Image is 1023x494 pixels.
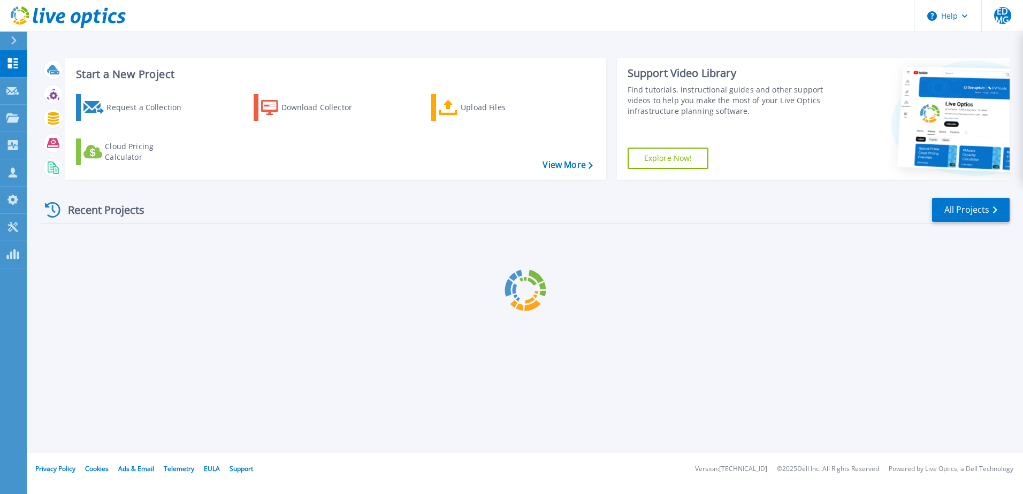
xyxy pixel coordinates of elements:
a: Request a Collection [76,94,195,121]
a: Ads & Email [118,464,154,473]
span: EDMG [994,7,1011,24]
a: Cloud Pricing Calculator [76,138,195,165]
a: Support [230,464,253,473]
li: Version: [TECHNICAL_ID] [695,466,767,473]
div: Download Collector [281,97,367,118]
a: All Projects [932,198,1010,222]
h3: Start a New Project [76,68,592,80]
a: Upload Files [431,94,551,121]
div: Find tutorials, instructional guides and other support videos to help you make the most of your L... [628,84,828,117]
a: Cookies [85,464,109,473]
a: Telemetry [164,464,194,473]
li: Powered by Live Optics, a Dell Technology [889,466,1013,473]
div: Recent Projects [41,197,159,223]
div: Request a Collection [106,97,192,118]
a: Download Collector [254,94,373,121]
div: Cloud Pricing Calculator [105,141,190,163]
a: EULA [204,464,220,473]
div: Upload Files [461,97,546,118]
a: Explore Now! [628,148,709,169]
div: Support Video Library [628,66,828,80]
li: © 2025 Dell Inc. All Rights Reserved [777,466,879,473]
a: View More [543,160,592,170]
a: Privacy Policy [35,464,75,473]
